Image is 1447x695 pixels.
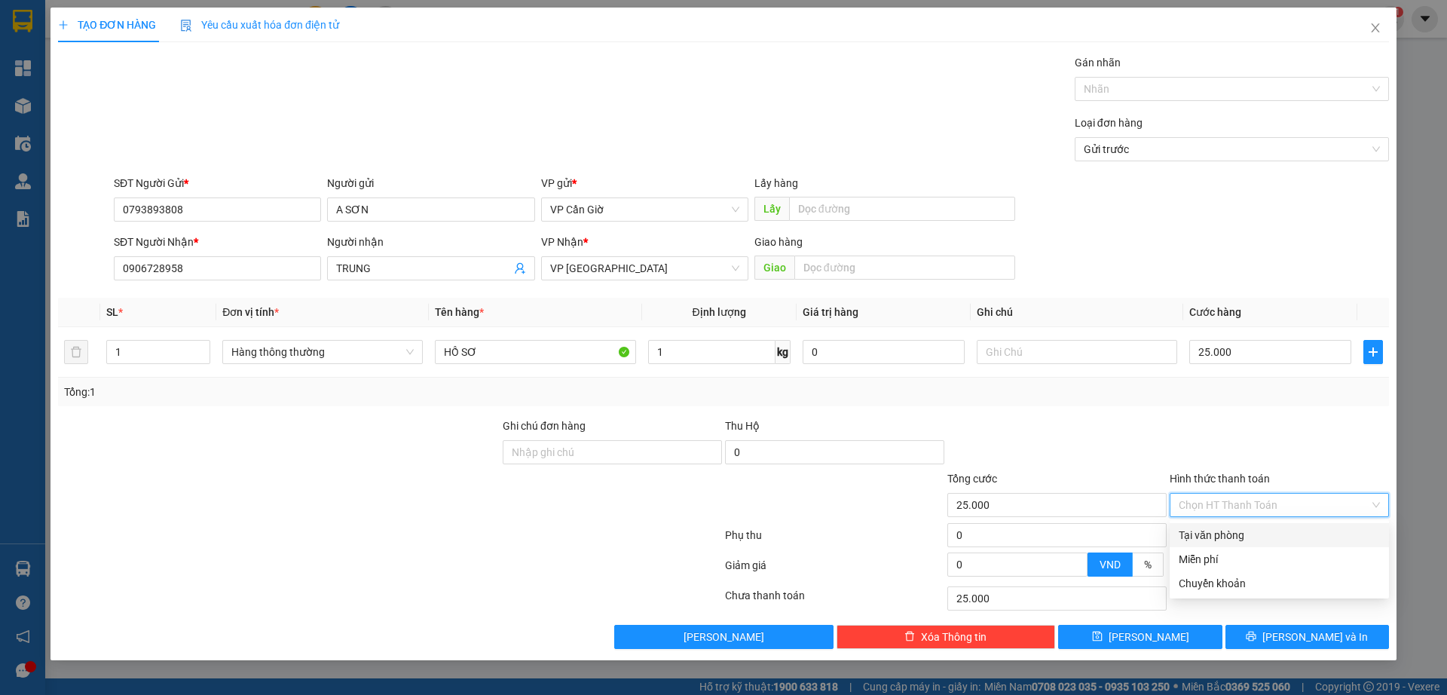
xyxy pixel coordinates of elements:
[19,19,94,94] img: logo.jpg
[1084,138,1380,161] span: Gửi trước
[904,631,915,643] span: delete
[64,340,88,364] button: delete
[503,420,586,432] label: Ghi chú đơn hàng
[114,234,321,250] div: SĐT Người Nhận
[723,587,946,614] div: Chưa thanh toán
[977,340,1177,364] input: Ghi Chú
[1058,625,1222,649] button: save[PERSON_NAME]
[435,306,484,318] span: Tên hàng
[614,625,834,649] button: [PERSON_NAME]
[1225,625,1389,649] button: printer[PERSON_NAME] và In
[435,340,635,364] input: VD: Bàn, Ghế
[1170,473,1270,485] label: Hình thức thanh toán
[947,473,997,485] span: Tổng cước
[1179,527,1380,543] div: Tại văn phòng
[837,625,1056,649] button: deleteXóa Thông tin
[789,197,1015,221] input: Dọc đường
[1109,629,1189,645] span: [PERSON_NAME]
[1246,631,1256,643] span: printer
[803,306,858,318] span: Giá trị hàng
[1189,306,1241,318] span: Cước hàng
[1364,346,1382,358] span: plus
[754,197,789,221] span: Lấy
[93,22,149,93] b: Gửi khách hàng
[180,19,339,31] span: Yêu cầu xuất hóa đơn điện tử
[106,306,118,318] span: SL
[971,298,1183,327] th: Ghi chú
[550,198,739,221] span: VP Cần Giờ
[514,262,526,274] span: user-add
[1144,559,1152,571] span: %
[222,306,279,318] span: Đơn vị tính
[723,557,946,583] div: Giảm giá
[550,257,739,280] span: VP Sài Gòn
[1092,631,1103,643] span: save
[503,440,722,464] input: Ghi chú đơn hàng
[327,175,534,191] div: Người gửi
[1369,22,1381,34] span: close
[684,629,764,645] span: [PERSON_NAME]
[541,175,748,191] div: VP gửi
[327,234,534,250] div: Người nhận
[180,20,192,32] img: icon
[725,420,760,432] span: Thu Hộ
[64,384,558,400] div: Tổng: 1
[803,340,965,364] input: 0
[921,629,987,645] span: Xóa Thông tin
[723,527,946,553] div: Phụ thu
[1262,629,1368,645] span: [PERSON_NAME] và In
[1179,551,1380,568] div: Miễn phí
[693,306,746,318] span: Định lượng
[776,340,791,364] span: kg
[1179,575,1380,592] div: Chuyển khoản
[1075,117,1143,129] label: Loại đơn hàng
[19,97,76,168] b: Thành Phúc Bus
[754,256,794,280] span: Giao
[114,175,321,191] div: SĐT Người Gửi
[1075,57,1121,69] label: Gán nhãn
[1100,559,1121,571] span: VND
[754,236,803,248] span: Giao hàng
[541,236,583,248] span: VP Nhận
[231,341,414,363] span: Hàng thông thường
[794,256,1015,280] input: Dọc đường
[1363,340,1383,364] button: plus
[1354,8,1397,50] button: Close
[754,177,798,189] span: Lấy hàng
[58,19,156,31] span: TẠO ĐƠN HÀNG
[58,20,69,30] span: plus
